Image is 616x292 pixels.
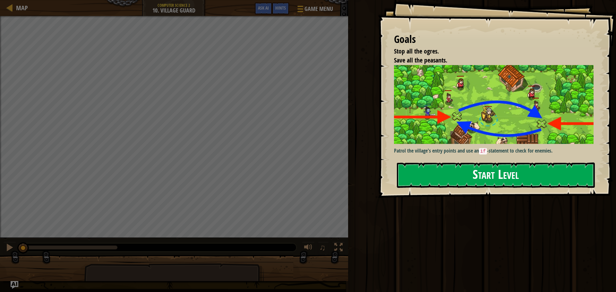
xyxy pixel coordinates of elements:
span: Map [16,4,28,12]
code: if [479,148,487,154]
li: Save all the peasants. [386,56,592,65]
button: Toggle fullscreen [332,242,345,255]
button: Ctrl + P: Pause [3,242,16,255]
div: Goals [394,32,594,47]
span: ♫ [319,243,326,252]
img: Village guard [394,65,598,144]
button: Adjust volume [302,242,315,255]
span: Hints [275,5,286,11]
p: Patrol the village's entry points and use an -statement to check for enemies. [394,147,598,155]
button: Ask AI [11,281,18,289]
a: Map [13,4,28,12]
button: Game Menu [292,3,337,18]
span: Save all the peasants. [394,56,447,64]
button: Start Level [397,163,595,188]
button: Ask AI [255,3,272,14]
button: ♫ [318,242,329,255]
span: Ask AI [258,5,269,11]
span: Stop all the ogres. [394,47,439,55]
li: Stop all the ogres. [386,47,592,56]
span: Game Menu [304,5,333,13]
